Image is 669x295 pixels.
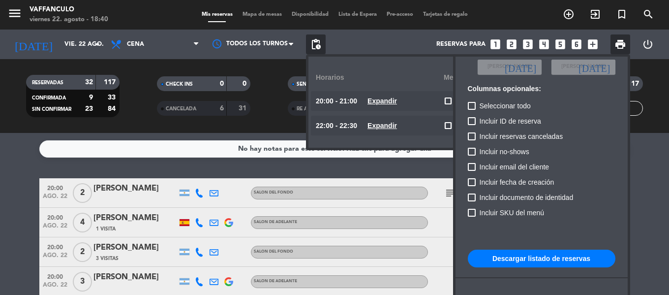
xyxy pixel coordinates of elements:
[480,207,545,219] span: Incluir SKU del menú
[480,131,563,142] span: Incluir reservas canceladas
[614,38,626,50] span: print
[480,115,541,127] span: Incluir ID de reserva
[367,122,397,130] u: Expandir
[480,192,574,203] span: Incluir documento de identidad
[316,120,357,131] span: 22:00 - 22:30
[316,64,444,91] div: Horarios
[444,64,487,91] div: Mesas
[480,161,549,173] span: Incluir email del cliente
[487,63,532,71] span: [PERSON_NAME]
[367,97,397,105] u: Expandir
[561,63,606,71] span: [PERSON_NAME]
[480,100,531,112] span: Seleccionar todo
[578,62,610,72] i: [DATE]
[468,85,615,93] h6: Columnas opcionales:
[505,62,536,72] i: [DATE]
[316,96,357,107] span: 20:00 - 21:00
[480,146,529,158] span: Incluir no-shows
[444,121,453,130] span: check_box_outline_blank
[480,176,554,188] span: Incluir fecha de creación
[468,250,615,267] button: Descargar listado de reservas
[444,97,453,105] span: check_box_outline_blank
